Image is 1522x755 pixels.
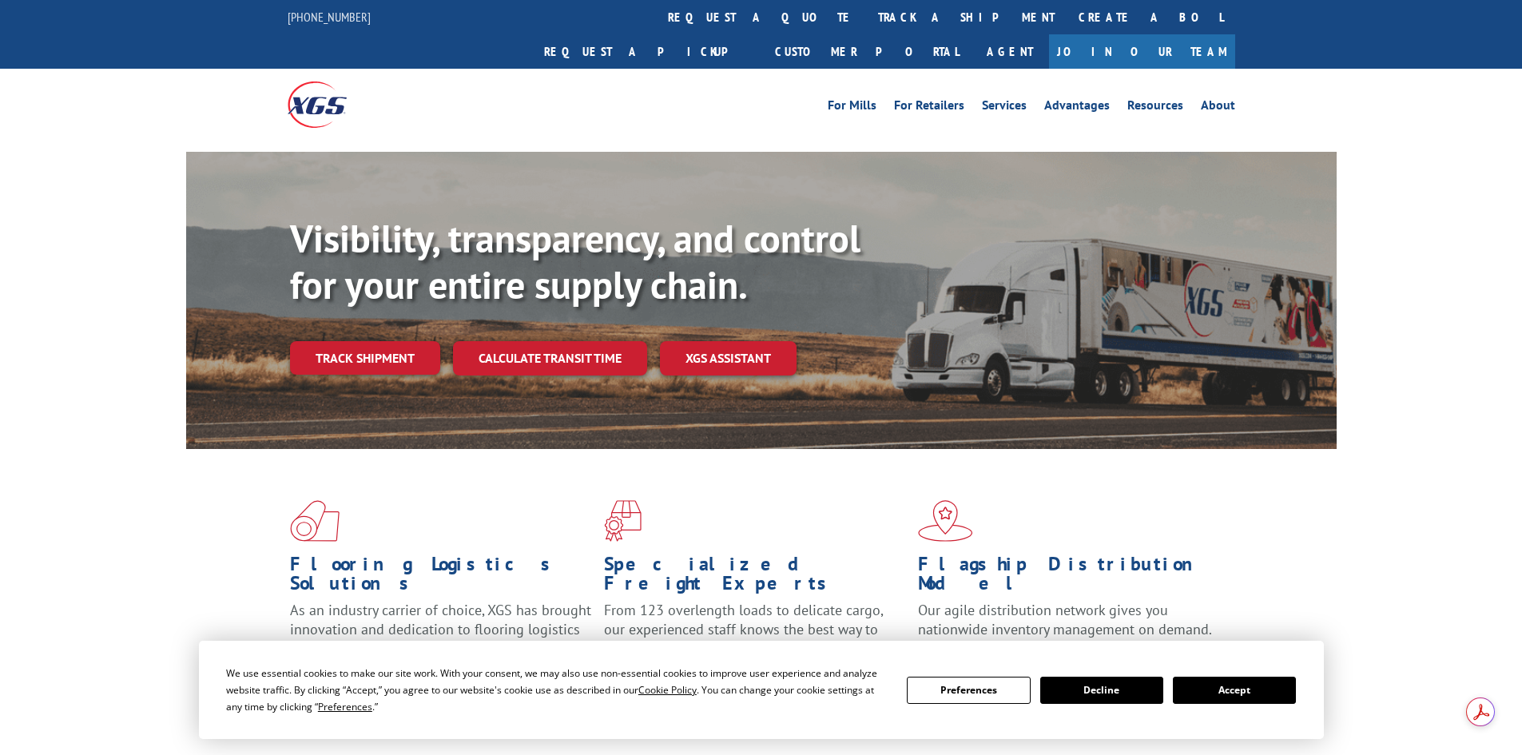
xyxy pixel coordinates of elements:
a: Join Our Team [1049,34,1235,69]
img: xgs-icon-flagship-distribution-model-red [918,500,973,542]
span: Our agile distribution network gives you nationwide inventory management on demand. [918,601,1212,638]
h1: Specialized Freight Experts [604,554,906,601]
img: xgs-icon-total-supply-chain-intelligence-red [290,500,340,542]
a: Resources [1127,99,1183,117]
a: Track shipment [290,341,440,375]
div: Cookie Consent Prompt [199,641,1324,739]
a: Calculate transit time [453,341,647,376]
h1: Flagship Distribution Model [918,554,1220,601]
img: xgs-icon-focused-on-flooring-red [604,500,642,542]
b: Visibility, transparency, and control for your entire supply chain. [290,213,860,309]
a: [PHONE_NUMBER] [288,9,371,25]
a: Agent [971,34,1049,69]
a: Customer Portal [763,34,971,69]
a: Request a pickup [532,34,763,69]
button: Decline [1040,677,1163,704]
button: Preferences [907,677,1030,704]
a: For Mills [828,99,876,117]
a: XGS ASSISTANT [660,341,797,376]
div: We use essential cookies to make our site work. With your consent, we may also use non-essential ... [226,665,888,715]
span: Preferences [318,700,372,713]
a: About [1201,99,1235,117]
a: Services [982,99,1027,117]
span: Cookie Policy [638,683,697,697]
a: Advantages [1044,99,1110,117]
button: Accept [1173,677,1296,704]
a: For Retailers [894,99,964,117]
p: From 123 overlength loads to delicate cargo, our experienced staff knows the best way to move you... [604,601,906,672]
h1: Flooring Logistics Solutions [290,554,592,601]
span: As an industry carrier of choice, XGS has brought innovation and dedication to flooring logistics... [290,601,591,658]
